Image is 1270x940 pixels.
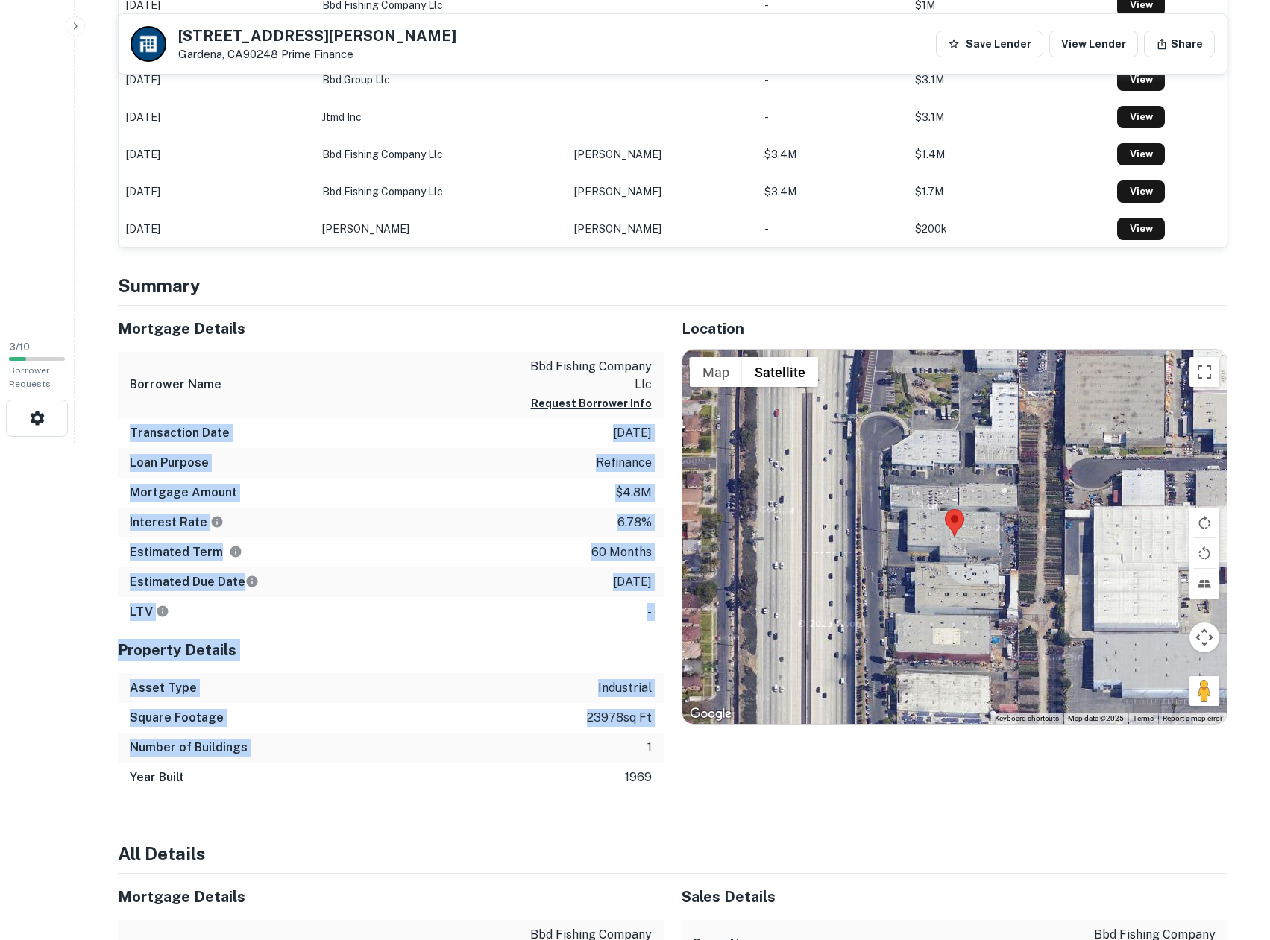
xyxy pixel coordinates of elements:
td: [DATE] [119,61,315,98]
td: - [757,98,908,136]
h6: Estimated Term [130,543,242,561]
button: Show street map [690,357,742,387]
td: [DATE] [119,210,315,247]
iframe: Chat Widget [1195,821,1270,892]
td: [PERSON_NAME] [567,173,756,210]
h6: Transaction Date [130,424,230,442]
p: $4.8m [615,484,652,502]
h5: Location [682,318,1227,340]
h6: Asset Type [130,679,197,697]
p: [DATE] [613,424,652,442]
button: Show satellite imagery [742,357,818,387]
h5: Mortgage Details [118,886,664,908]
span: Borrower Requests [9,365,51,389]
a: View [1117,106,1165,128]
button: Share [1144,31,1215,57]
p: refinance [596,454,652,472]
button: Map camera controls [1189,622,1219,652]
svg: LTVs displayed on the website are for informational purposes only and may be reported incorrectly... [156,605,169,618]
td: $1.7M [908,173,1110,210]
p: 6.78% [617,514,652,531]
h5: [STREET_ADDRESS][PERSON_NAME] [178,28,456,43]
td: [DATE] [119,173,315,210]
p: 60 months [591,543,652,561]
svg: The interest rates displayed on the website are for informational purposes only and may be report... [210,515,224,529]
h4: Summary [118,272,1227,299]
h6: Number of Buildings [130,739,248,757]
h6: Borrower Name [130,376,221,394]
td: - [757,61,908,98]
p: 23978 sq ft [587,709,652,727]
button: Tilt map [1189,569,1219,599]
svg: Term is based on a standard schedule for this type of loan. [229,545,242,558]
img: Google [686,704,735,724]
td: [DATE] [119,136,315,173]
td: bbd group llc [315,61,567,98]
p: 1 [647,739,652,757]
h6: Square Footage [130,709,224,727]
a: View [1117,143,1165,165]
td: [PERSON_NAME] [567,210,756,247]
td: [PERSON_NAME] [567,136,756,173]
a: View Lender [1049,31,1138,57]
h6: Loan Purpose [130,454,209,472]
p: Gardena, CA90248 [178,48,456,61]
h5: Sales Details [682,886,1227,908]
h6: Year Built [130,769,184,786]
td: $3.4M [757,173,908,210]
td: $200k [908,210,1110,247]
button: Toggle fullscreen view [1189,357,1219,387]
a: View [1117,69,1165,91]
td: [DATE] [119,98,315,136]
p: industrial [598,679,652,697]
h4: All Details [118,840,1227,867]
td: $1.4M [908,136,1110,173]
button: Drag Pegman onto the map to open Street View [1189,676,1219,706]
a: Open this area in Google Maps (opens a new window) [686,704,735,724]
td: $3.1M [908,61,1110,98]
h6: Interest Rate [130,514,224,531]
span: 3 / 10 [9,341,30,353]
span: Map data ©2025 [1068,714,1124,722]
p: - [647,603,652,621]
h6: Mortgage Amount [130,484,237,502]
a: View [1117,218,1165,240]
td: bbd fishing company llc [315,173,567,210]
h5: Property Details [118,639,664,661]
button: Keyboard shortcuts [995,713,1059,724]
td: $3.4M [757,136,908,173]
h6: Estimated Due Date [130,573,259,591]
p: bbd fishing company llc [518,358,652,394]
button: Rotate map counterclockwise [1189,538,1219,568]
a: Report a map error [1163,714,1222,722]
a: View [1117,180,1165,203]
h5: Mortgage Details [118,318,664,340]
a: Prime Finance [281,48,353,60]
p: [DATE] [613,573,652,591]
button: Rotate map clockwise [1189,508,1219,537]
button: Request Borrower Info [531,394,652,412]
a: Terms (opens in new tab) [1133,714,1154,722]
p: 1969 [625,769,652,786]
td: jtmd inc [315,98,567,136]
button: Save Lender [936,31,1043,57]
td: - [757,210,908,247]
svg: Estimate is based on a standard schedule for this type of loan. [245,575,259,588]
td: bbd fishing company llc [315,136,567,173]
td: $3.1M [908,98,1110,136]
h6: LTV [130,603,169,621]
td: [PERSON_NAME] [315,210,567,247]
